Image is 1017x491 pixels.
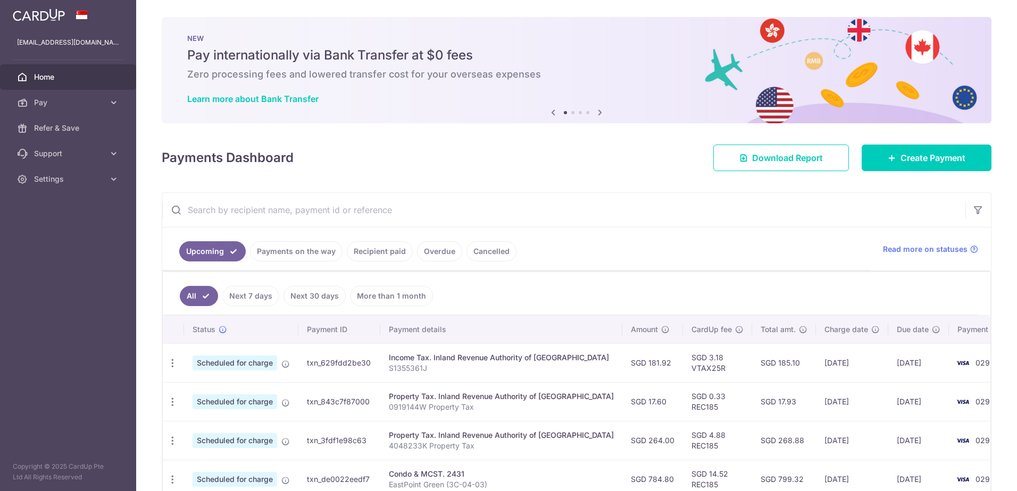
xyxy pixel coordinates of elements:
a: Download Report [713,145,849,171]
td: [DATE] [888,382,949,421]
a: Upcoming [179,241,246,261]
div: Property Tax. Inland Revenue Authority of [GEOGRAPHIC_DATA] [389,430,614,441]
span: Create Payment [901,151,965,164]
h6: Zero processing fees and lowered transfer cost for your overseas expenses [187,68,966,81]
td: SGD 0.33 REC185 [683,382,752,421]
span: Download Report [752,151,823,164]
th: Payment details [380,316,622,343]
a: Learn more about Bank Transfer [187,94,319,104]
td: SGD 17.60 [622,382,683,421]
span: 0295 [976,358,994,367]
span: CardUp fee [691,324,732,335]
h5: Pay internationally via Bank Transfer at $0 fees [187,47,966,64]
td: txn_3fdf1e98c63 [298,421,380,460]
span: Amount [631,324,658,335]
td: SGD 185.10 [752,343,816,382]
span: Pay [34,97,104,108]
td: [DATE] [888,421,949,460]
td: SGD 268.88 [752,421,816,460]
span: 0295 [976,475,994,484]
a: Next 7 days [222,286,279,306]
span: Refer & Save [34,123,104,133]
td: [DATE] [816,382,888,421]
span: Due date [897,324,929,335]
img: Bank transfer banner [162,17,991,123]
span: Support [34,148,104,159]
span: Scheduled for charge [193,355,277,370]
p: [EMAIL_ADDRESS][DOMAIN_NAME] [17,37,119,48]
input: Search by recipient name, payment id or reference [162,193,965,227]
p: NEW [187,34,966,43]
span: Scheduled for charge [193,472,277,487]
div: Income Tax. Inland Revenue Authority of [GEOGRAPHIC_DATA] [389,352,614,363]
td: [DATE] [888,343,949,382]
img: Bank Card [952,357,973,369]
td: SGD 3.18 VTAX25R [683,343,752,382]
a: More than 1 month [350,286,433,306]
td: SGD 181.92 [622,343,683,382]
td: [DATE] [816,421,888,460]
a: Read more on statuses [883,244,978,255]
a: Payments on the way [250,241,343,261]
span: 0295 [976,436,994,445]
span: Status [193,324,215,335]
a: All [180,286,218,306]
span: Read more on statuses [883,244,968,255]
span: Scheduled for charge [193,433,277,448]
img: Bank Card [952,434,973,447]
span: 0295 [976,397,994,406]
a: Recipient paid [347,241,413,261]
img: CardUp [13,9,65,21]
td: SGD 4.88 REC185 [683,421,752,460]
h4: Payments Dashboard [162,148,294,167]
img: Bank Card [952,473,973,486]
img: Bank Card [952,395,973,408]
span: Home [34,72,104,82]
span: Scheduled for charge [193,394,277,409]
span: Charge date [824,324,868,335]
span: Total amt. [761,324,796,335]
a: Create Payment [862,145,991,171]
td: [DATE] [816,343,888,382]
a: Next 30 days [284,286,346,306]
a: Cancelled [466,241,516,261]
td: txn_843c7f87000 [298,382,380,421]
p: 4048233K Property Tax [389,441,614,451]
span: Settings [34,174,104,184]
div: Condo & MCST. 2431 [389,469,614,479]
p: 0919144W Property Tax [389,402,614,412]
a: Overdue [417,241,462,261]
td: SGD 264.00 [622,421,683,460]
div: Property Tax. Inland Revenue Authority of [GEOGRAPHIC_DATA] [389,391,614,402]
p: S1355361J [389,363,614,374]
th: Payment ID [298,316,380,343]
td: txn_629fdd2be30 [298,343,380,382]
td: SGD 17.93 [752,382,816,421]
p: EastPoint Green (3C-04-03) [389,479,614,490]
